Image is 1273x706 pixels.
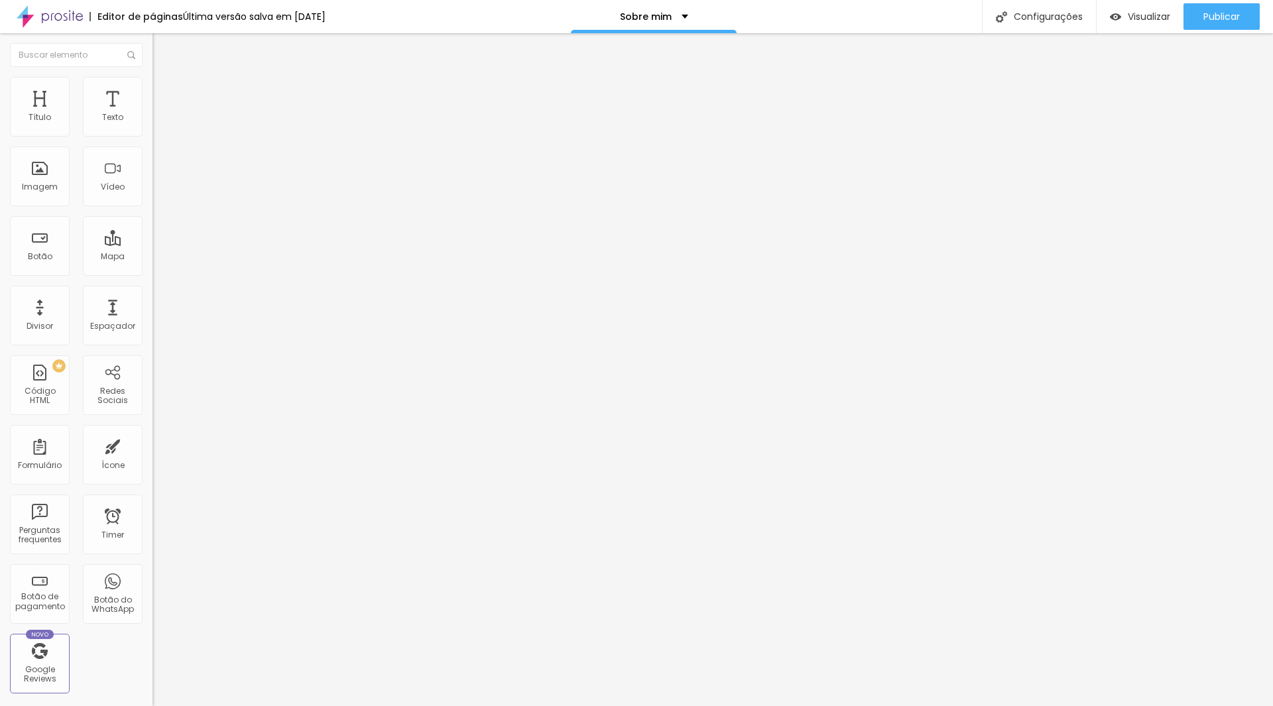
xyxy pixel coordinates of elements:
div: Imagem [22,182,58,192]
div: Timer [101,530,124,540]
div: Redes Sociais [86,386,139,406]
img: Icone [127,51,135,59]
div: Ícone [101,461,125,470]
span: Publicar [1203,11,1240,22]
div: Perguntas frequentes [13,526,66,545]
div: Divisor [27,322,53,331]
div: Título [29,113,51,122]
div: Espaçador [90,322,135,331]
button: Publicar [1183,3,1260,30]
div: Editor de páginas [90,12,183,21]
div: Botão [28,252,52,261]
p: Sobre mim [620,12,672,21]
div: Vídeo [101,182,125,192]
span: Visualizar [1128,11,1170,22]
div: Google Reviews [13,665,66,684]
div: Código HTML [13,386,66,406]
div: Novo [26,630,54,639]
button: Visualizar [1097,3,1183,30]
div: Botão do WhatsApp [86,595,139,615]
div: Texto [102,113,123,122]
div: Última versão salva em [DATE] [183,12,326,21]
div: Mapa [101,252,125,261]
div: Formulário [18,461,62,470]
img: Icone [996,11,1007,23]
div: Botão de pagamento [13,592,66,611]
input: Buscar elemento [10,43,143,67]
img: view-1.svg [1110,11,1121,23]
